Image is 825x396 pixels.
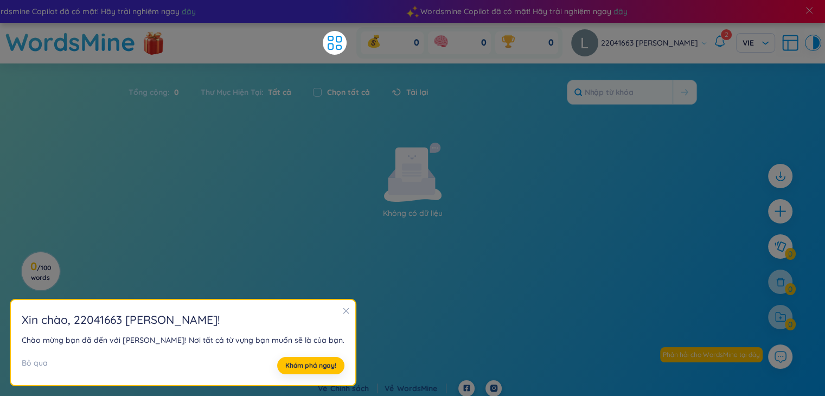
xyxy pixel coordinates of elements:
a: avatar [571,29,601,56]
a: WordsMine [5,23,136,61]
span: Khám phá ngay! [285,361,336,370]
span: đây [181,5,195,17]
span: / 100 words [31,264,51,282]
img: flashSalesIcon.a7f4f837.png [143,26,164,59]
p: Không có dữ liệu [264,207,562,219]
span: đây [612,5,626,17]
span: VIE [743,37,769,48]
span: 0 [414,37,419,49]
sup: 2 [721,29,732,40]
div: Về [318,382,378,394]
span: 0 [481,37,487,49]
div: Về [385,382,446,394]
div: Tổng cộng : [129,81,190,104]
input: Nhập từ khóa [567,80,673,104]
span: 0 [170,86,179,98]
div: Chào mừng bạn đã đến với [PERSON_NAME]! Nơi tất cả từ vựng bạn muốn sẽ là của bạn. [22,334,344,346]
span: Tải lại [406,86,428,98]
div: Bỏ qua [22,357,48,374]
h2: Xin chào , 22041663 [PERSON_NAME] ! [22,311,344,329]
img: avatar [571,29,598,56]
div: Thư Mục Hiện Tại : [190,81,302,104]
span: Tất cả [264,87,291,97]
span: 0 [548,37,554,49]
span: plus [773,205,787,218]
span: 2 [725,30,728,39]
span: 22041663 [PERSON_NAME] [601,37,698,49]
h3: 0 [28,262,53,282]
label: Chọn tất cả [327,86,370,98]
a: WordsMine [397,384,446,393]
a: Chính sách [330,384,378,393]
span: close [342,307,350,315]
button: Khám phá ngay! [277,357,344,374]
